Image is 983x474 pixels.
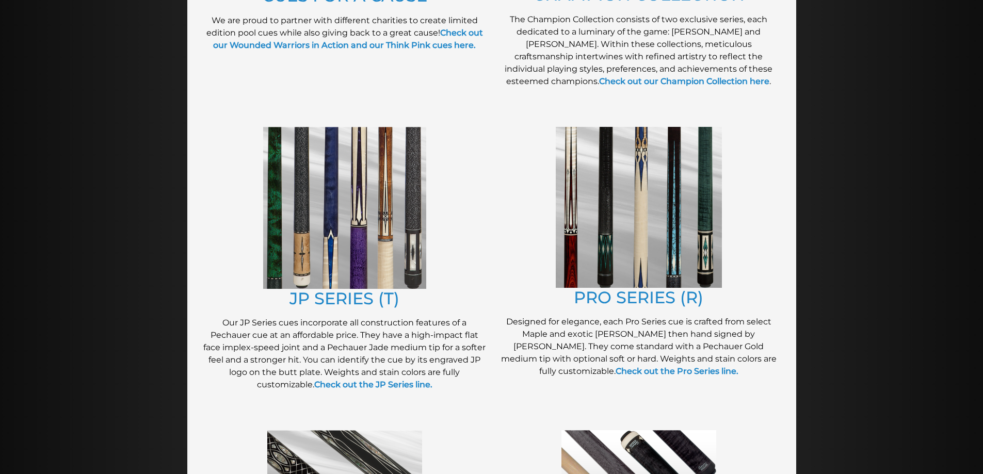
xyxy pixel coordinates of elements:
a: Check out our Champion Collection here [599,76,769,86]
p: We are proud to partner with different charities to create limited edition pool cues while also g... [203,14,487,52]
p: Designed for elegance, each Pro Series cue is crafted from select Maple and exotic [PERSON_NAME] ... [497,316,781,378]
a: Check out our Wounded Warriors in Action and our Think Pink cues here. [213,28,483,50]
a: Check out the JP Series line. [314,380,432,389]
a: PRO SERIES (R) [574,287,703,307]
p: The Champion Collection consists of two exclusive series, each dedicated to a luminary of the gam... [497,13,781,88]
p: Our JP Series cues incorporate all construction features of a Pechauer cue at an affordable price... [203,317,487,391]
a: Check out the Pro Series line. [616,366,738,376]
a: JP SERIES (T) [289,288,399,308]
